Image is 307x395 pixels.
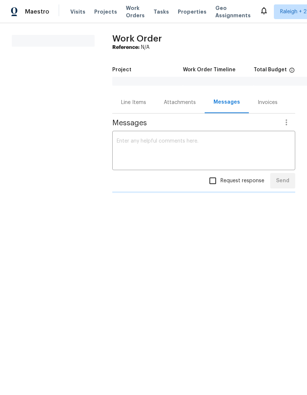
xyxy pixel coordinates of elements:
[112,44,295,51] div: N/A
[112,34,162,43] span: Work Order
[254,67,287,72] h5: Total Budget
[258,99,278,106] div: Invoices
[183,67,236,72] h5: Work Order Timeline
[70,8,85,15] span: Visits
[280,8,307,15] span: Raleigh + 2
[25,8,49,15] span: Maestro
[220,177,264,185] span: Request response
[121,99,146,106] div: Line Items
[94,8,117,15] span: Projects
[164,99,196,106] div: Attachments
[112,67,131,72] h5: Project
[112,119,278,127] span: Messages
[178,8,207,15] span: Properties
[153,9,169,14] span: Tasks
[112,45,140,50] b: Reference:
[126,4,145,19] span: Work Orders
[214,98,240,106] div: Messages
[289,67,295,77] span: The total cost of line items that have been proposed by Opendoor. This sum includes line items th...
[215,4,251,19] span: Geo Assignments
